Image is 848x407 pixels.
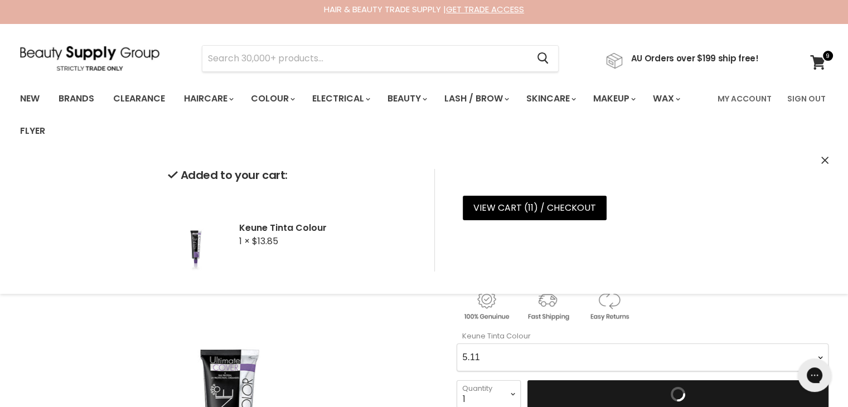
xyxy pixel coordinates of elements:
button: Search [529,46,558,71]
img: Keune Tinta Colour [168,197,224,272]
h2: Keune Tinta Colour [239,222,416,234]
span: $13.85 [252,235,278,248]
img: genuine.gif [457,288,516,322]
ul: Main menu [12,83,711,147]
input: Search [202,46,529,71]
a: Flyer [12,119,54,143]
a: Lash / Brow [436,87,516,110]
h2: Added to your cart: [168,169,416,182]
img: shipping.gif [518,288,577,322]
a: My Account [711,87,778,110]
a: New [12,87,48,110]
span: 11 [528,201,534,214]
a: Colour [243,87,302,110]
a: Skincare [518,87,583,110]
div: HAIR & BEAUTY TRADE SUPPLY | [6,4,842,15]
a: Haircare [176,87,240,110]
a: Makeup [585,87,642,110]
form: Product [202,45,559,72]
a: Electrical [304,87,377,110]
button: Close [821,155,828,167]
a: Clearance [105,87,173,110]
iframe: Gorgias live chat messenger [792,355,837,396]
a: Sign Out [781,87,832,110]
a: Wax [645,87,687,110]
nav: Main [6,83,842,147]
a: Beauty [379,87,434,110]
span: 1 × [239,235,250,248]
a: View cart (11) / Checkout [463,196,607,220]
img: returns.gif [579,288,638,322]
label: Keune Tinta Colour [457,331,531,341]
a: GET TRADE ACCESS [446,3,524,15]
a: Brands [50,87,103,110]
